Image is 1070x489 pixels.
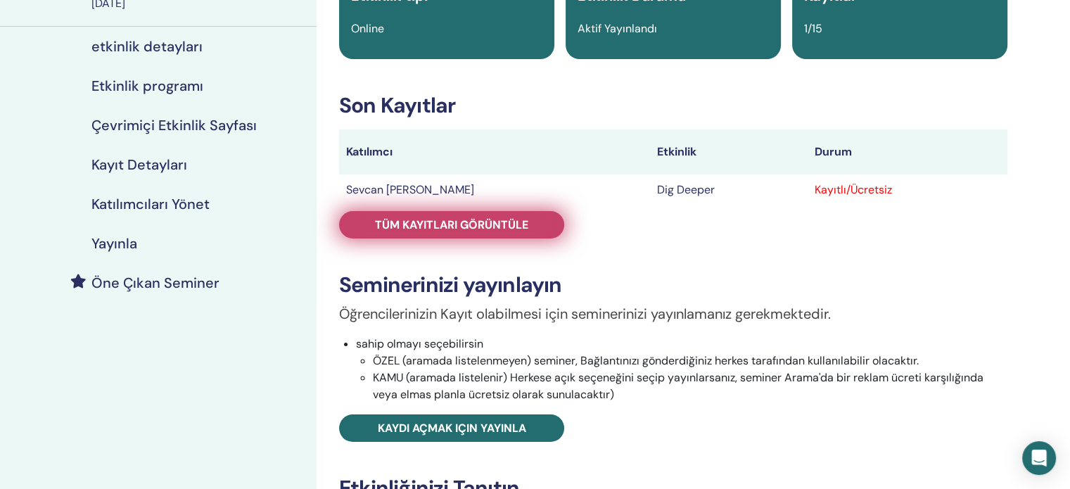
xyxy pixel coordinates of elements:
[91,196,210,212] h4: Katılımcıları Yönet
[804,21,822,36] span: 1/15
[339,272,1007,298] h3: Seminerinizi yayınlayın
[91,77,203,94] h4: Etkinlik programı
[91,38,203,55] h4: etkinlik detayları
[373,353,1007,369] li: ÖZEL (aramada listelenmeyen) seminer, Bağlantınızı gönderdiğiniz herkes tarafından kullanılabilir...
[351,21,384,36] span: Online
[91,156,187,173] h4: Kayıt Detayları
[91,117,257,134] h4: Çevrimiçi Etkinlik Sayfası
[91,274,219,291] h4: Öne Çıkan Seminer
[91,235,137,252] h4: Yayınla
[356,336,1007,403] li: sahip olmayı seçebilirsin
[578,21,657,36] span: Aktif Yayınlandı
[339,174,650,205] td: Sevcan [PERSON_NAME]
[339,129,650,174] th: Katılımcı
[650,174,807,205] td: Dig Deeper
[1022,441,1056,475] div: Open Intercom Messenger
[807,129,1007,174] th: Durum
[373,369,1007,403] li: KAMU (aramada listelenir) Herkese açık seçeneğini seçip yayınlarsanız, seminer Arama'da bir rekla...
[375,217,528,232] span: Tüm kayıtları görüntüle
[339,211,564,239] a: Tüm kayıtları görüntüle
[339,303,1007,324] p: Öğrencilerinizin Kayıt olabilmesi için seminerinizi yayınlamanız gerekmektedir.
[378,421,526,436] span: Kaydı açmak için yayınla
[339,93,1007,118] h3: Son Kayıtlar
[339,414,564,442] a: Kaydı açmak için yayınla
[650,129,807,174] th: Etkinlik
[814,182,1000,198] div: Kayıtlı/Ücretsiz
